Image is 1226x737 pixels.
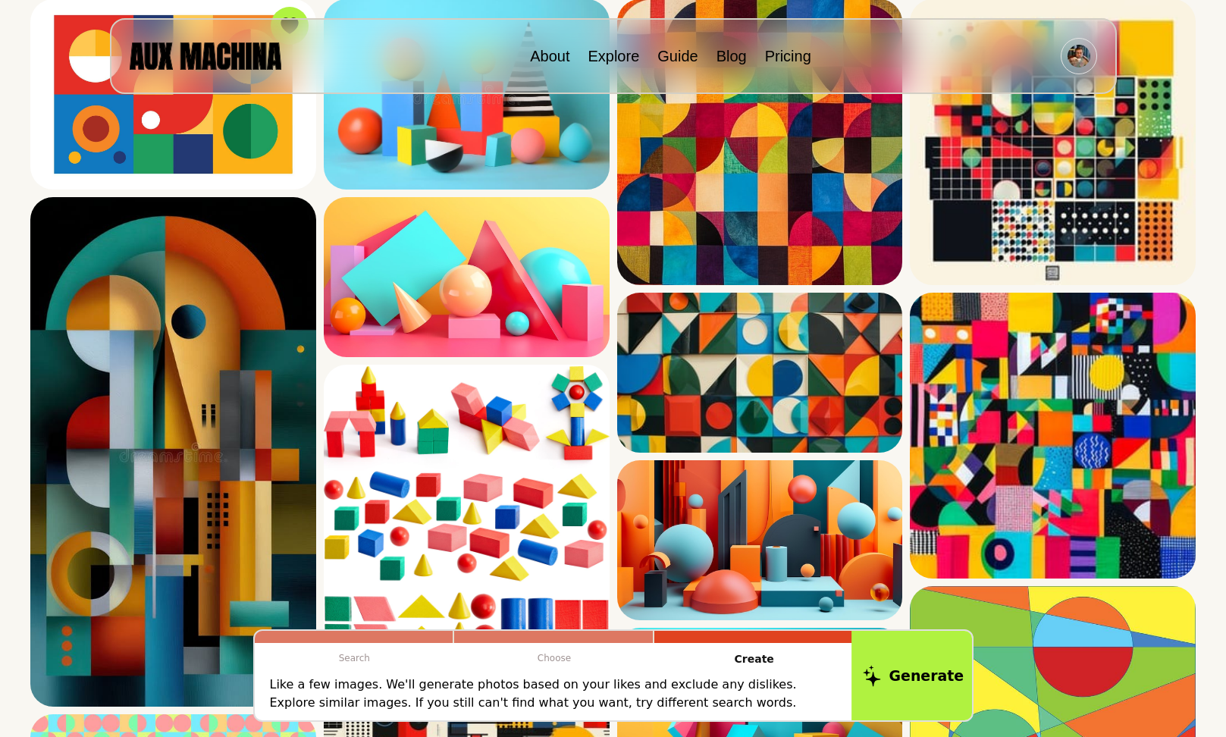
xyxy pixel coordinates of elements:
[851,629,975,723] button: Generate
[765,48,811,64] a: Pricing
[617,293,903,453] img: Search result
[270,676,839,712] p: Like a few images. We'll generate photos based on your likes and exclude any dislikes. Explore si...
[716,48,747,64] a: Blog
[654,643,854,676] p: Create
[324,197,610,357] img: Search result
[130,42,281,69] img: AUX MACHINA
[454,643,654,673] p: Choose
[324,365,610,651] img: Search result
[1068,45,1090,67] img: Avatar
[617,460,903,620] img: Search result
[30,197,316,706] img: Search result
[588,48,639,64] a: Explore
[255,643,455,673] p: Search
[657,48,698,64] a: Guide
[530,48,569,64] a: About
[910,293,1196,579] img: Search result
